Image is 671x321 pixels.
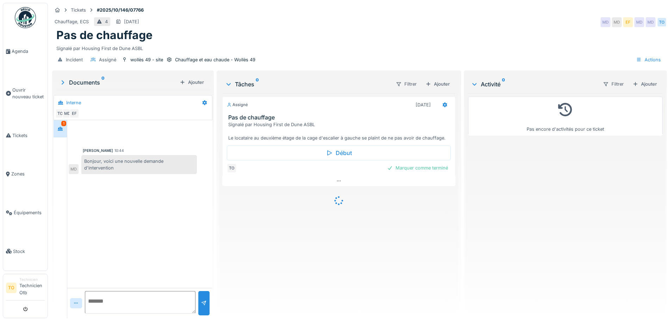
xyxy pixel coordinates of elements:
[634,17,644,27] div: MD
[623,17,633,27] div: EF
[12,132,45,139] span: Tickets
[227,163,237,173] div: TO
[56,42,663,52] div: Signalé par Housing First de Dune ASBL
[601,17,610,27] div: MD
[19,277,45,299] li: Technicien Otb
[101,78,105,87] sup: 0
[227,102,248,108] div: Assigné
[6,283,17,293] li: TO
[15,7,36,28] img: Badge_color-CXgf-gQk.svg
[59,78,177,87] div: Documents
[12,48,45,55] span: Agenda
[81,155,197,174] div: Bonjour, voici une nouvelle demande d'intervention
[19,277,45,282] div: Technicien
[3,116,48,155] a: Tickets
[177,78,207,87] div: Ajouter
[646,17,656,27] div: MD
[66,56,83,63] div: Incident
[99,56,116,63] div: Assigné
[114,148,124,153] div: 10:44
[612,17,622,27] div: MD
[69,164,79,174] div: MD
[55,18,89,25] div: Chauffage, ECS
[225,80,390,88] div: Tâches
[62,109,72,118] div: MD
[12,87,45,100] span: Ouvrir nouveau ticket
[175,56,255,63] div: Chauffage et eau chaude - Wollès 49
[14,209,45,216] span: Équipements
[130,56,163,63] div: wollès 49 - site
[423,79,453,89] div: Ajouter
[3,232,48,271] a: Stock
[256,80,259,88] sup: 0
[3,193,48,232] a: Équipements
[69,109,79,118] div: EF
[3,32,48,71] a: Agenda
[3,71,48,116] a: Ouvrir nouveau ticket
[105,18,108,25] div: 4
[66,99,81,106] div: Interne
[83,148,113,153] div: [PERSON_NAME]
[502,80,505,88] sup: 0
[600,79,627,89] div: Filtrer
[71,7,86,13] div: Tickets
[6,277,45,301] a: TO TechnicienTechnicien Otb
[228,121,452,142] div: Signalé par Housing First de Dune ASBL Le locataire au deuxième étage de la cage d'escalier à gau...
[61,121,66,126] div: 1
[657,17,667,27] div: TO
[3,155,48,193] a: Zones
[11,171,45,177] span: Zones
[630,79,660,89] div: Ajouter
[633,55,664,65] div: Actions
[393,79,420,89] div: Filtrer
[473,100,658,132] div: Pas encore d'activités pour ce ticket
[228,114,452,121] h3: Pas de chauffage
[384,163,451,173] div: Marquer comme terminé
[227,146,451,160] div: Début
[416,101,431,108] div: [DATE]
[55,109,65,118] div: TO
[471,80,597,88] div: Activité
[94,7,147,13] strong: #2025/10/146/07766
[13,248,45,255] span: Stock
[124,18,139,25] div: [DATE]
[56,29,153,42] h1: Pas de chauffage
